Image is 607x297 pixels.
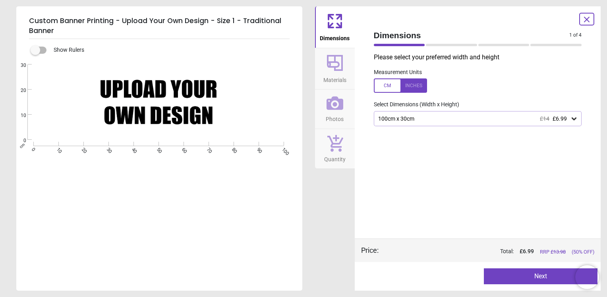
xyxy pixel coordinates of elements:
[320,31,350,43] span: Dimensions
[205,147,210,152] span: 70
[155,147,160,152] span: 50
[230,147,235,152] span: 80
[180,147,185,152] span: 60
[553,115,567,122] span: £6.99
[361,245,379,255] div: Price :
[323,72,346,84] span: Materials
[374,68,422,76] label: Measurement Units
[523,248,534,254] span: 6.99
[572,248,594,256] span: (50% OFF)
[105,147,110,152] span: 30
[35,45,302,55] div: Show Rulers
[315,48,355,90] button: Materials
[390,248,595,256] div: Total:
[324,152,346,164] span: Quantity
[575,265,599,289] iframe: Brevo live chat
[367,101,459,109] label: Select Dimensions (Width x Height)
[377,115,570,122] div: 100cm x 30cm
[484,268,597,284] button: Next
[540,115,549,122] span: £14
[326,111,344,123] span: Photos
[374,53,588,62] p: Please select your preferred width and height
[29,13,290,39] h5: Custom Banner Printing - Upload Your Own Design - Size 1 - Traditional Banner
[569,32,582,39] span: 1 of 4
[255,147,260,152] span: 90
[551,249,566,255] span: £ 13.98
[374,29,570,41] span: Dimensions
[55,147,60,152] span: 10
[315,6,355,48] button: Dimensions
[540,248,566,256] span: RRP
[315,129,355,169] button: Quantity
[11,87,26,94] span: 20
[80,147,85,152] span: 20
[280,147,285,152] span: 100
[11,137,26,144] span: 0
[19,142,26,149] span: cm
[520,248,534,256] span: £
[11,112,26,119] span: 10
[130,147,135,152] span: 40
[11,62,26,69] span: 30
[315,90,355,129] button: Photos
[30,147,35,152] span: 0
